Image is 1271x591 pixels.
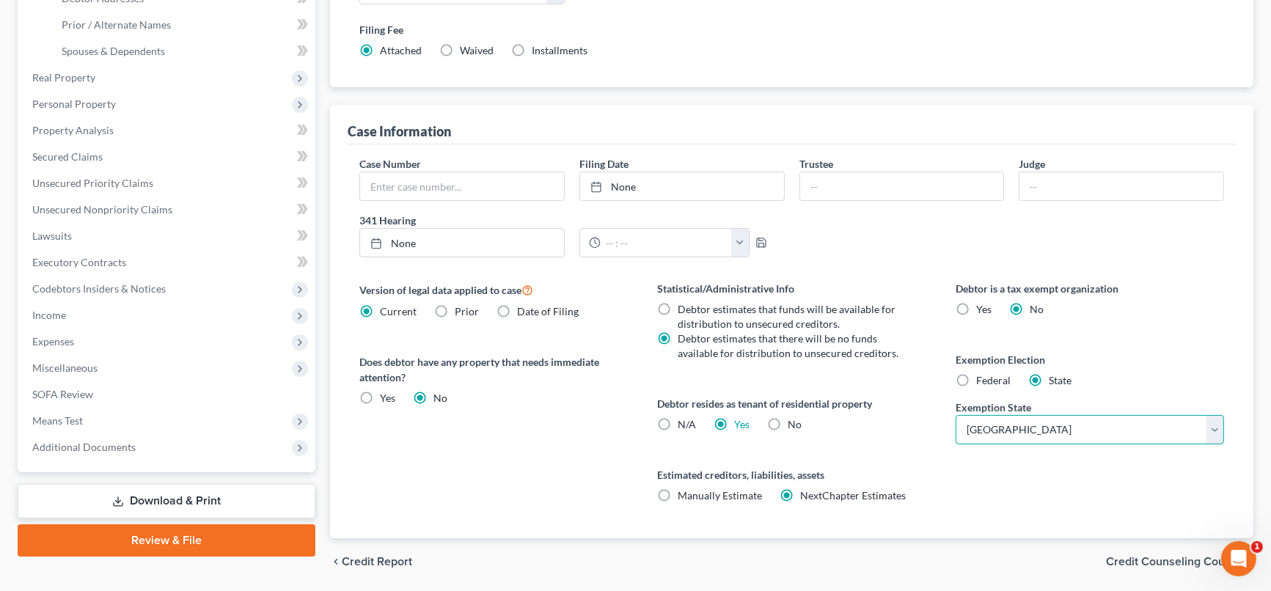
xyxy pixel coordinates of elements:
[21,381,315,408] a: SOFA Review
[32,150,103,163] span: Secured Claims
[342,556,412,568] span: Credit Report
[18,484,315,518] a: Download & Print
[678,303,896,330] span: Debtor estimates that funds will be available for distribution to unsecured creditors.
[360,229,564,257] a: None
[433,392,447,404] span: No
[32,335,74,348] span: Expenses
[678,418,697,430] span: N/A
[580,172,784,200] a: None
[380,305,417,317] span: Current
[21,249,315,276] a: Executory Contracts
[32,441,136,453] span: Additional Documents
[21,170,315,197] a: Unsecured Priority Claims
[735,418,750,430] a: Yes
[50,38,315,65] a: Spouses & Dependents
[32,98,116,110] span: Personal Property
[32,309,66,321] span: Income
[62,45,165,57] span: Spouses & Dependents
[32,177,153,189] span: Unsecured Priority Claims
[330,556,342,568] i: chevron_left
[359,22,1224,37] label: Filing Fee
[21,144,315,170] a: Secured Claims
[32,388,93,400] span: SOFA Review
[50,12,315,38] a: Prior / Alternate Names
[517,305,579,317] span: Date of Filing
[1019,156,1045,172] label: Judge
[678,489,763,502] span: Manually Estimate
[579,156,629,172] label: Filing Date
[601,229,732,257] input: -- : --
[21,117,315,144] a: Property Analysis
[330,556,412,568] button: chevron_left Credit Report
[956,281,1224,296] label: Debtor is a tax exempt organization
[658,467,926,482] label: Estimated creditors, liabilities, assets
[658,396,926,411] label: Debtor resides as tenant of residential property
[32,256,126,268] span: Executory Contracts
[1106,556,1253,568] button: Credit Counseling Course chevron_right
[800,172,1004,200] input: --
[32,414,83,427] span: Means Test
[1221,541,1256,576] iframe: Intercom live chat
[801,489,906,502] span: NextChapter Estimates
[799,156,833,172] label: Trustee
[1049,374,1072,386] span: State
[32,282,166,295] span: Codebtors Insiders & Notices
[455,305,479,317] span: Prior
[359,281,628,298] label: Version of legal data applied to case
[1106,556,1242,568] span: Credit Counseling Course
[956,400,1031,415] label: Exemption State
[32,361,98,374] span: Miscellaneous
[359,354,628,385] label: Does debtor have any property that needs immediate attention?
[360,172,564,200] input: Enter case number...
[532,44,587,56] span: Installments
[788,418,802,430] span: No
[380,392,395,404] span: Yes
[678,332,899,359] span: Debtor estimates that there will be no funds available for distribution to unsecured creditors.
[18,524,315,557] a: Review & File
[348,122,451,140] div: Case Information
[1030,303,1044,315] span: No
[976,303,992,315] span: Yes
[32,230,72,242] span: Lawsuits
[359,156,421,172] label: Case Number
[976,374,1011,386] span: Federal
[956,352,1224,367] label: Exemption Election
[658,281,926,296] label: Statistical/Administrative Info
[32,203,172,216] span: Unsecured Nonpriority Claims
[21,223,315,249] a: Lawsuits
[32,71,95,84] span: Real Property
[21,197,315,223] a: Unsecured Nonpriority Claims
[380,44,422,56] span: Attached
[32,124,114,136] span: Property Analysis
[1251,541,1263,553] span: 1
[1019,172,1223,200] input: --
[352,213,791,228] label: 341 Hearing
[460,44,494,56] span: Waived
[62,18,171,31] span: Prior / Alternate Names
